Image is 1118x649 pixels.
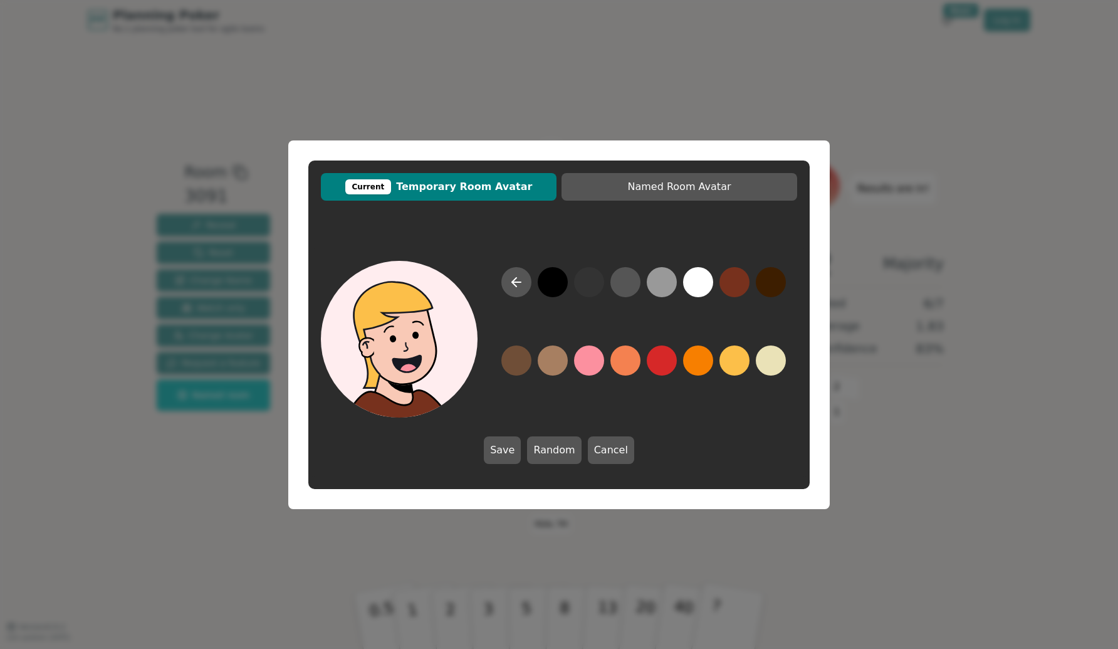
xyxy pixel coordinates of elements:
button: CurrentTemporary Room Avatar [321,173,556,201]
button: Named Room Avatar [562,173,797,201]
span: Named Room Avatar [568,179,791,194]
div: Current [345,179,392,194]
button: Random [527,436,581,464]
span: Temporary Room Avatar [327,179,550,194]
button: Cancel [588,436,634,464]
button: Save [484,436,521,464]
